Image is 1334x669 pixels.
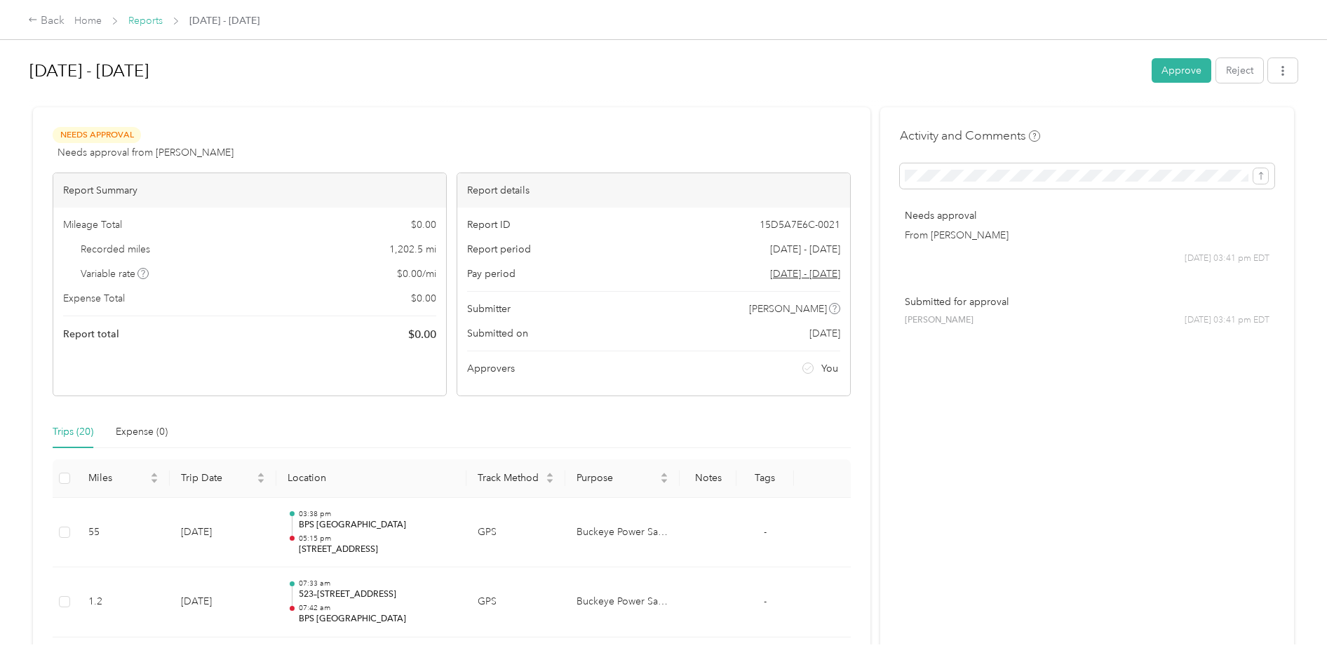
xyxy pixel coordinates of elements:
p: Needs approval [905,208,1269,223]
a: Home [74,15,102,27]
p: 07:42 am [299,603,455,613]
span: Mileage Total [63,217,122,232]
span: Needs approval from [PERSON_NAME] [58,145,234,160]
span: Recorded miles [81,242,150,257]
span: $ 0.00 [411,291,436,306]
td: Buckeye Power Sales [565,567,680,637]
span: Report total [63,327,119,342]
span: You [821,361,838,376]
span: caret-up [150,471,159,479]
p: 07:33 am [299,579,455,588]
span: $ 0.00 [408,326,436,343]
span: caret-up [660,471,668,479]
p: BPS [GEOGRAPHIC_DATA] [299,613,455,626]
td: Buckeye Power Sales [565,498,680,568]
span: caret-down [546,477,554,485]
td: [DATE] [170,567,276,637]
th: Tags [736,459,793,498]
span: [DATE] - [DATE] [770,242,840,257]
span: Needs Approval [53,127,141,143]
p: From [PERSON_NAME] [905,228,1269,243]
span: [DATE] 03:41 pm EDT [1185,252,1269,265]
span: Submitted on [467,326,528,341]
span: [PERSON_NAME] [749,302,827,316]
span: Purpose [577,472,657,484]
div: Report Summary [53,173,446,208]
p: [STREET_ADDRESS] [299,543,455,556]
td: 55 [77,498,170,568]
h1: Aug 1 - 31, 2025 [29,54,1142,88]
span: 15D5A7E6C-0021 [760,217,840,232]
th: Notes [680,459,736,498]
p: 523–[STREET_ADDRESS] [299,588,455,601]
td: GPS [466,498,565,568]
span: caret-up [257,471,265,479]
h4: Activity and Comments [900,127,1040,144]
div: Trips (20) [53,424,93,440]
span: Submitter [467,302,511,316]
span: [DATE] [809,326,840,341]
span: Approvers [467,361,515,376]
p: 03:38 pm [299,509,455,519]
td: 1.2 [77,567,170,637]
td: GPS [466,567,565,637]
span: Report period [467,242,531,257]
span: caret-down [257,477,265,485]
span: caret-up [546,471,554,479]
span: caret-down [660,477,668,485]
span: - [764,595,767,607]
span: 1,202.5 mi [389,242,436,257]
p: 05:15 pm [299,534,455,543]
span: Report ID [467,217,511,232]
th: Trip Date [170,459,276,498]
div: Expense (0) [116,424,168,440]
span: Miles [88,472,147,484]
th: Location [276,459,466,498]
button: Approve [1152,58,1211,83]
span: Variable rate [81,266,149,281]
span: [DATE] 03:41 pm EDT [1185,314,1269,327]
iframe: Everlance-gr Chat Button Frame [1255,590,1334,669]
span: [DATE] - [DATE] [189,13,260,28]
div: Back [28,13,65,29]
td: [DATE] [170,498,276,568]
span: Pay period [467,266,516,281]
span: $ 0.00 [411,217,436,232]
div: Report details [457,173,850,208]
span: - [764,526,767,538]
span: [PERSON_NAME] [905,314,973,327]
span: Expense Total [63,291,125,306]
p: BPS [GEOGRAPHIC_DATA] [299,519,455,532]
span: $ 0.00 / mi [397,266,436,281]
span: caret-down [150,477,159,485]
span: Track Method [478,472,543,484]
th: Track Method [466,459,565,498]
p: Submitted for approval [905,295,1269,309]
span: Go to pay period [770,266,840,281]
span: Trip Date [181,472,254,484]
th: Purpose [565,459,680,498]
button: Reject [1216,58,1263,83]
th: Miles [77,459,170,498]
a: Reports [128,15,163,27]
